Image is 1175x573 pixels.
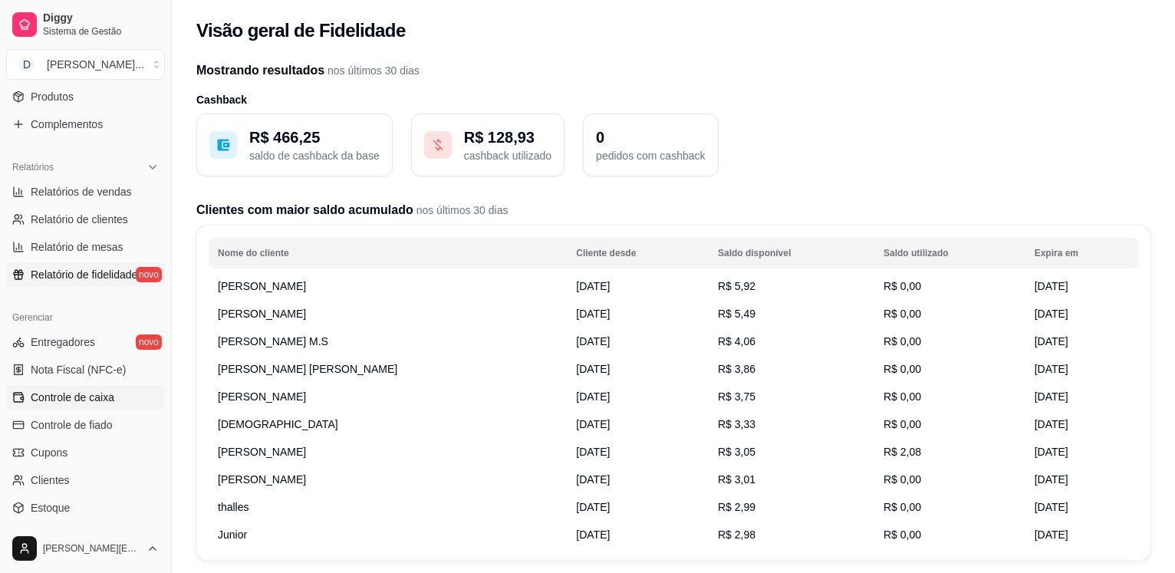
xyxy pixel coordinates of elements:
[884,529,921,541] span: R$ 0,00
[218,335,328,347] span: [PERSON_NAME] M.S
[884,418,921,430] span: R$ 0,00
[218,418,338,430] span: [DEMOGRAPHIC_DATA]
[576,390,610,403] span: [DATE]
[718,280,755,292] span: R$ 5,92
[196,18,406,43] h2: Visão geral de Fidelidade
[884,473,921,486] span: R$ 0,00
[576,501,610,513] span: [DATE]
[718,390,755,403] span: R$ 3,75
[6,305,165,330] div: Gerenciar
[6,207,165,232] a: Relatório de clientes
[413,204,509,216] span: nos últimos 30 dias
[249,148,380,163] p: saldo de cashback da base
[31,390,114,405] span: Controle de caixa
[6,262,165,287] a: Relatório de fidelidadenovo
[218,473,306,486] span: [PERSON_NAME]
[718,446,755,458] span: R$ 3,05
[31,212,128,227] span: Relatório de clientes
[218,308,306,320] span: [PERSON_NAME]
[31,334,95,350] span: Entregadores
[718,501,755,513] span: R$ 2,99
[567,238,709,268] th: Cliente desde
[718,335,755,347] span: R$ 4,06
[6,330,165,354] a: Entregadoresnovo
[6,179,165,204] a: Relatórios de vendas
[218,501,248,513] span: thalles
[709,238,874,268] th: Saldo disponível
[31,362,126,377] span: Nota Fiscal (NFC-e)
[43,542,140,555] span: [PERSON_NAME][EMAIL_ADDRESS][DOMAIN_NAME]
[1035,390,1068,403] span: [DATE]
[718,363,755,375] span: R$ 3,86
[1035,335,1068,347] span: [DATE]
[19,57,35,72] span: D
[218,446,306,458] span: [PERSON_NAME]
[1035,446,1068,458] span: [DATE]
[884,335,921,347] span: R$ 0,00
[464,127,551,148] p: R$ 128,93
[1035,418,1068,430] span: [DATE]
[6,530,165,567] button: [PERSON_NAME][EMAIL_ADDRESS][DOMAIN_NAME]
[6,84,165,109] a: Produtos
[6,385,165,410] a: Controle de caixa
[718,529,755,541] span: R$ 2,98
[31,473,70,488] span: Clientes
[31,184,132,199] span: Relatórios de vendas
[6,468,165,492] a: Clientes
[6,49,165,80] button: Select a team
[464,148,551,163] p: cashback utilizado
[324,64,420,77] span: nos últimos 30 dias
[1035,529,1068,541] span: [DATE]
[218,280,306,292] span: [PERSON_NAME]
[718,308,755,320] span: R$ 5,49
[209,238,567,268] th: Nome do cliente
[596,148,705,163] p: pedidos com cashback
[31,445,67,460] span: Cupons
[6,357,165,382] a: Nota Fiscal (NFC-e)
[884,363,921,375] span: R$ 0,00
[884,501,921,513] span: R$ 0,00
[6,440,165,465] a: Cupons
[718,473,755,486] span: R$ 3,01
[31,417,113,433] span: Controle de fiado
[576,418,610,430] span: [DATE]
[6,523,165,548] a: Configurações
[884,280,921,292] span: R$ 0,00
[576,308,610,320] span: [DATE]
[576,446,610,458] span: [DATE]
[31,117,103,132] span: Complementos
[43,12,159,25] span: Diggy
[47,57,144,72] div: [PERSON_NAME] ...
[1035,501,1068,513] span: [DATE]
[596,127,705,148] p: 0
[884,308,921,320] span: R$ 0,00
[718,418,755,430] span: R$ 3,33
[6,413,165,437] a: Controle de fiado
[6,496,165,520] a: Estoque
[6,112,165,137] a: Complementos
[411,114,564,176] button: R$ 128,93cashback utilizado
[196,61,1150,80] h2: Mostrando resultados
[218,390,306,403] span: [PERSON_NAME]
[1035,308,1068,320] span: [DATE]
[576,363,610,375] span: [DATE]
[576,473,610,486] span: [DATE]
[6,6,165,43] a: DiggySistema de Gestão
[31,500,70,515] span: Estoque
[31,239,123,255] span: Relatório de mesas
[576,335,610,347] span: [DATE]
[884,446,921,458] span: R$ 2,08
[218,529,247,541] span: Junior
[6,235,165,259] a: Relatório de mesas
[196,92,1150,107] h3: Cashback
[1035,363,1068,375] span: [DATE]
[12,161,54,173] span: Relatórios
[1035,280,1068,292] span: [DATE]
[576,280,610,292] span: [DATE]
[31,267,137,282] span: Relatório de fidelidade
[31,89,74,104] span: Produtos
[874,238,1025,268] th: Saldo utilizado
[1025,238,1138,268] th: Expira em
[43,25,159,38] span: Sistema de Gestão
[249,127,380,148] p: R$ 466,25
